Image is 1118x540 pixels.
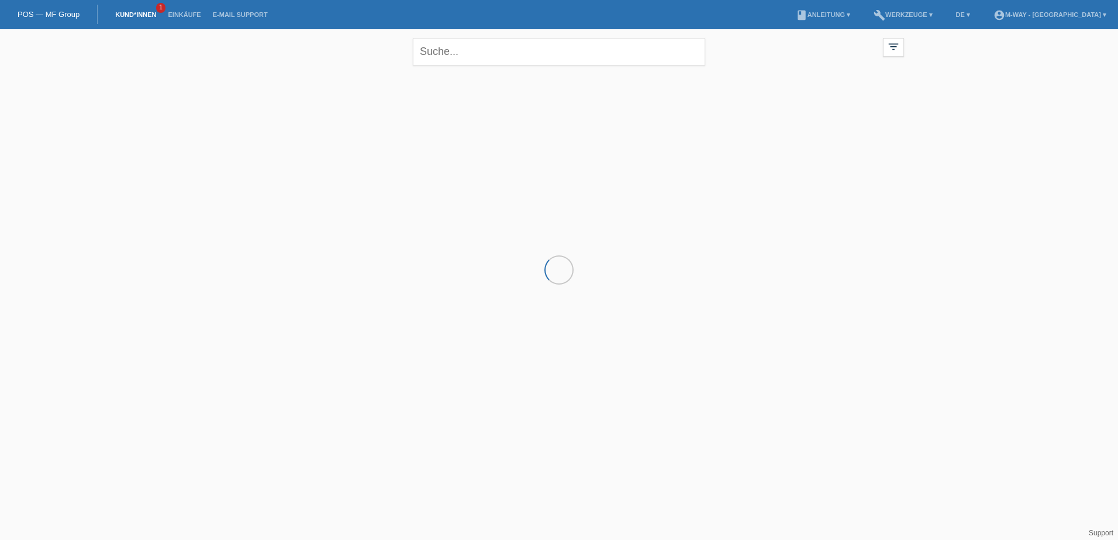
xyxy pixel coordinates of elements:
a: POS — MF Group [18,10,80,19]
a: Kund*innen [109,11,162,18]
i: account_circle [993,9,1005,21]
i: filter_list [887,40,900,53]
a: Support [1089,529,1113,537]
span: 1 [156,3,165,13]
a: bookAnleitung ▾ [790,11,856,18]
input: Suche... [413,38,705,65]
i: build [874,9,885,21]
a: DE ▾ [950,11,976,18]
i: book [796,9,808,21]
a: buildWerkzeuge ▾ [868,11,938,18]
a: Einkäufe [162,11,206,18]
a: E-Mail Support [207,11,274,18]
a: account_circlem-way - [GEOGRAPHIC_DATA] ▾ [988,11,1112,18]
